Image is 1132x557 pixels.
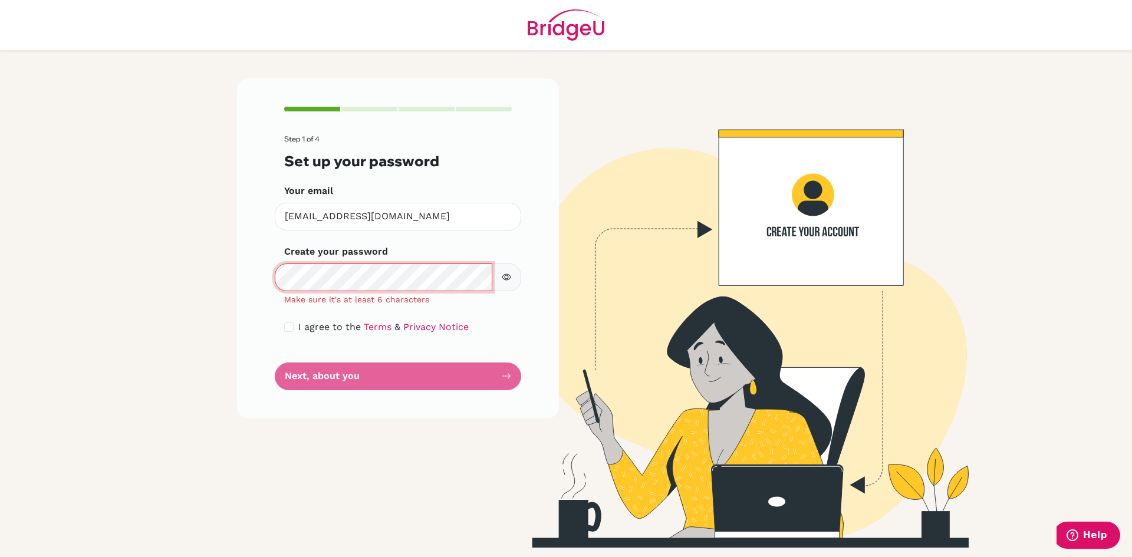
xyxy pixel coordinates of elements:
[275,294,521,306] div: Make sure it's at least 6 characters
[403,321,469,332] a: Privacy Notice
[284,134,320,143] span: Step 1 of 4
[284,245,388,259] label: Create your password
[298,321,361,332] span: I agree to the
[1057,522,1120,551] iframe: Opens a widget where you can find more information
[398,78,1070,548] img: Create your account
[364,321,391,332] a: Terms
[284,153,512,170] h3: Set up your password
[275,203,521,230] input: Insert your email*
[284,184,333,198] label: Your email
[394,321,400,332] span: &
